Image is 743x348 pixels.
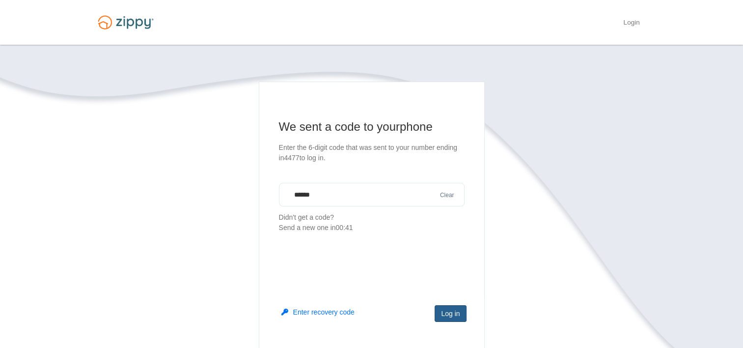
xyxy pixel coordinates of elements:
img: Logo [92,11,160,34]
button: Clear [437,191,457,200]
h1: We sent a code to your phone [279,119,465,135]
a: Login [623,19,639,29]
button: Enter recovery code [281,307,355,317]
div: Send a new one in 00:41 [279,223,465,233]
button: Log in [435,305,466,322]
p: Enter the 6-digit code that was sent to your number ending in 4477 to log in. [279,143,465,163]
p: Didn't get a code? [279,212,465,233]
